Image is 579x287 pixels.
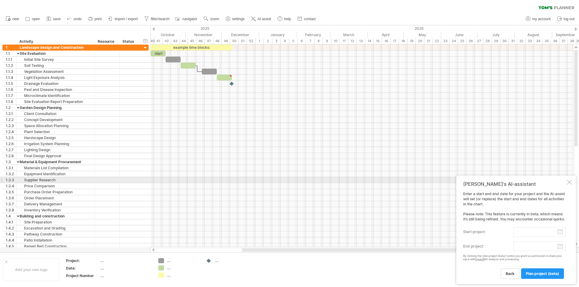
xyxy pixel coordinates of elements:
[66,273,99,278] div: Project Number
[368,32,404,38] div: April 2026
[374,38,382,44] div: 15
[463,227,514,237] label: start project:
[6,195,16,201] div: 1.3.6
[492,38,500,44] div: 29
[53,17,61,21] span: save
[20,135,92,141] div: Hardscape Design
[501,268,519,279] a: back
[6,135,16,141] div: 1.2.5
[6,207,16,213] div: 1.3.8
[315,38,323,44] div: 8
[6,189,16,195] div: 1.3.5
[213,38,222,44] div: 48
[65,15,84,23] a: undo
[167,265,200,270] div: ....
[202,15,221,23] a: zoom
[188,38,196,44] div: 45
[20,183,92,189] div: Price Comparison
[6,141,16,147] div: 1.2.6
[20,147,92,153] div: Lighting Design
[509,38,517,44] div: 31
[6,129,16,135] div: 1.2.4
[543,38,551,44] div: 35
[222,32,259,38] div: December 2025
[399,38,407,44] div: 18
[20,105,92,111] div: Garden Design Planning
[20,219,92,225] div: Site Preparation
[20,93,92,98] div: Microclimate Identification
[289,38,298,44] div: 5
[6,237,16,243] div: 1.4.4
[524,15,552,23] a: my account
[259,32,296,38] div: January 2026
[6,219,16,225] div: 1.4.1
[6,111,16,117] div: 1.2.1
[20,111,92,117] div: Client Consultation
[6,93,16,98] div: 1.1.7
[66,266,99,271] div: Date:
[6,123,16,129] div: 1.2.3
[20,117,92,123] div: Concept Development
[163,38,171,44] div: 42
[6,57,16,62] div: 1.1.1
[6,81,16,86] div: 1.1.5
[467,38,475,44] div: 26
[555,15,576,23] a: log out
[568,38,576,44] div: 38
[20,171,92,177] div: Equipment Identification
[20,51,92,56] div: Site Evaluation
[276,15,293,23] a: help
[6,117,16,123] div: 1.2.2
[6,45,16,50] div: 1
[20,153,92,159] div: Final Design Approval
[463,192,566,279] div: Enter a start and end date for your project and the AI-assist will set (or replace) the start and...
[526,38,534,44] div: 33
[4,15,21,23] a: new
[154,38,163,44] div: 41
[148,32,185,38] div: October 2025
[424,38,433,44] div: 21
[100,258,151,263] div: ....
[255,38,264,44] div: 1
[6,177,16,183] div: 1.3.3
[20,195,92,201] div: Order Placement
[20,213,92,219] div: Building and construction
[298,38,306,44] div: 6
[382,38,391,44] div: 16
[6,243,16,249] div: 1.4.5
[441,38,450,44] div: 23
[500,38,509,44] div: 30
[20,129,92,135] div: Plant Selection
[365,38,374,44] div: 14
[224,15,246,23] a: settings
[6,213,16,219] div: 1.4
[100,273,151,278] div: ....
[404,32,441,38] div: May 2026
[20,165,92,171] div: Materials List Compilation
[167,273,200,278] div: ....
[20,243,92,249] div: Raised Bed Construction
[391,38,399,44] div: 17
[12,17,19,21] span: new
[6,171,16,177] div: 1.3.2
[331,38,340,44] div: 10
[20,75,92,80] div: Light Exposure Analysis
[407,38,416,44] div: 19
[151,17,169,21] span: filter/search
[20,141,92,147] div: Irrigation System Planning
[272,38,281,44] div: 3
[20,159,92,165] div: Material & Equipment Procurement
[463,181,566,187] div: [PERSON_NAME]'s AI-assistant
[222,38,230,44] div: 49
[32,17,40,21] span: open
[284,17,291,21] span: help
[205,38,213,44] div: 47
[416,38,424,44] div: 20
[179,38,188,44] div: 44
[249,15,273,23] a: AI assist
[264,38,272,44] div: 2
[167,258,200,263] div: ....
[475,38,483,44] div: 27
[348,38,357,44] div: 12
[463,254,566,261] div: By clicking the 'plan project (beta)' button you grant us permission to share your input with for...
